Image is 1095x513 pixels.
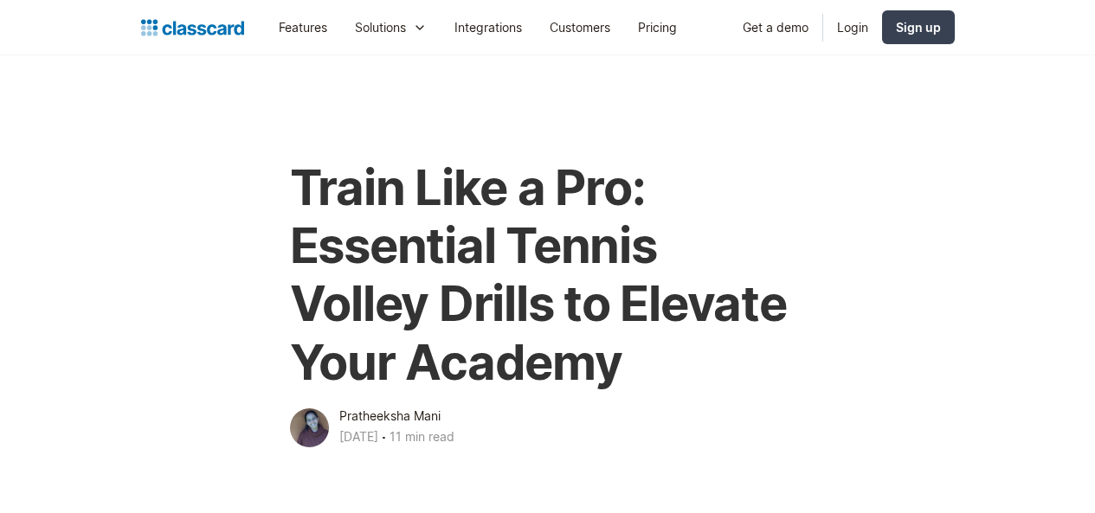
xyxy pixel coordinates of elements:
[265,8,341,47] a: Features
[339,426,378,447] div: [DATE]
[290,159,806,392] h1: Train Like a Pro: Essential Tennis Volley Drills to Elevate Your Academy
[141,16,244,40] a: home
[896,18,941,36] div: Sign up
[341,8,441,47] div: Solutions
[882,10,955,44] a: Sign up
[378,426,390,451] div: ‧
[729,8,822,47] a: Get a demo
[624,8,691,47] a: Pricing
[823,8,882,47] a: Login
[355,18,406,36] div: Solutions
[536,8,624,47] a: Customers
[339,406,441,426] div: Pratheeksha Mani
[441,8,536,47] a: Integrations
[390,426,454,447] div: 11 min read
